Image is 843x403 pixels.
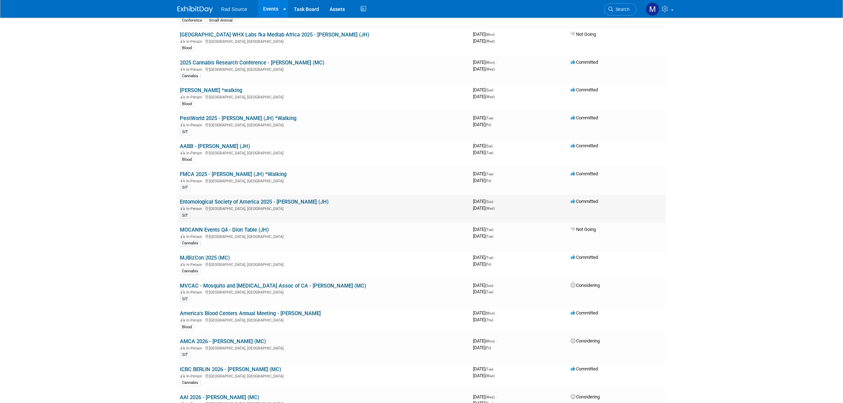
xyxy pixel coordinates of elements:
[486,144,493,148] span: (Sat)
[473,394,497,399] span: [DATE]
[495,283,496,288] span: -
[486,33,495,36] span: (Mon)
[604,3,637,16] a: Search
[496,32,497,37] span: -
[187,290,205,295] span: In-Person
[180,345,468,351] div: [GEOGRAPHIC_DATA], [GEOGRAPHIC_DATA]
[180,199,329,205] a: Entomological Society of America 2025 - [PERSON_NAME] (JH)
[486,61,495,64] span: (Mon)
[180,289,468,295] div: [GEOGRAPHIC_DATA], [GEOGRAPHIC_DATA]
[180,185,190,191] div: SIT
[187,262,205,267] span: In-Person
[180,115,297,121] a: PestWorld 2025 - [PERSON_NAME] (JH) *Walking
[571,255,598,260] span: Committed
[181,290,185,294] img: In-Person Event
[571,143,598,148] span: Committed
[181,95,185,98] img: In-Person Event
[486,367,494,371] span: (Tue)
[486,262,491,266] span: (Fri)
[181,206,185,210] img: In-Person Event
[180,122,468,127] div: [GEOGRAPHIC_DATA], [GEOGRAPHIC_DATA]
[496,310,497,316] span: -
[181,262,185,266] img: In-Person Event
[187,206,205,211] span: In-Person
[473,94,495,99] span: [DATE]
[486,206,495,210] span: (Wed)
[486,284,494,288] span: (Sun)
[486,95,495,99] span: (Wed)
[473,255,496,260] span: [DATE]
[180,157,194,163] div: Blood
[180,171,287,177] a: FMCA 2025 - [PERSON_NAME] (JH) *Walking
[473,150,494,155] span: [DATE]
[486,179,491,183] span: (Fri)
[496,394,497,399] span: -
[473,115,496,120] span: [DATE]
[180,94,468,100] div: [GEOGRAPHIC_DATA], [GEOGRAPHIC_DATA]
[495,227,496,232] span: -
[180,38,468,44] div: [GEOGRAPHIC_DATA], [GEOGRAPHIC_DATA]
[496,338,497,344] span: -
[180,129,190,135] div: SIT
[180,380,201,386] div: Cannabis
[181,374,185,378] img: In-Person Event
[473,233,494,239] span: [DATE]
[180,66,468,72] div: [GEOGRAPHIC_DATA], [GEOGRAPHIC_DATA]
[473,261,491,267] span: [DATE]
[180,324,194,330] div: Blood
[473,373,495,378] span: [DATE]
[486,39,495,43] span: (Wed)
[495,199,496,204] span: -
[571,394,600,399] span: Considering
[180,233,468,239] div: [GEOGRAPHIC_DATA], [GEOGRAPHIC_DATA]
[181,67,185,71] img: In-Person Event
[180,150,468,155] div: [GEOGRAPHIC_DATA], [GEOGRAPHIC_DATA]
[180,240,201,246] div: Cannabis
[496,59,497,65] span: -
[486,151,494,155] span: (Tue)
[180,261,468,267] div: [GEOGRAPHIC_DATA], [GEOGRAPHIC_DATA]
[180,366,281,373] a: ICBC BERLIN 2026 - [PERSON_NAME] (MC)
[571,199,598,204] span: Committed
[473,122,491,127] span: [DATE]
[181,318,185,322] img: In-Person Event
[495,366,496,371] span: -
[473,345,491,350] span: [DATE]
[180,45,194,51] div: Blood
[473,317,494,322] span: [DATE]
[180,101,194,107] div: Blood
[486,200,494,204] span: (Sun)
[187,374,205,379] span: In-Person
[187,39,205,44] span: In-Person
[473,66,495,72] span: [DATE]
[486,395,495,399] span: (Wed)
[473,59,497,65] span: [DATE]
[473,199,496,204] span: [DATE]
[207,17,235,24] div: Small Animal
[187,67,205,72] span: In-Person
[473,227,496,232] span: [DATE]
[180,255,230,261] a: MJBizCon 2025 (MC)
[180,32,370,38] a: [GEOGRAPHIC_DATA] WHX Labs fka Medlab Africa 2025 - [PERSON_NAME] (JH)
[486,339,495,343] span: (Mon)
[180,296,190,302] div: SIT
[571,87,598,92] span: Committed
[486,311,495,315] span: (Mon)
[495,115,496,120] span: -
[473,178,491,183] span: [DATE]
[473,32,497,37] span: [DATE]
[187,179,205,183] span: In-Person
[571,338,600,344] span: Considering
[571,115,598,120] span: Committed
[180,73,201,79] div: Cannabis
[571,283,600,288] span: Considering
[181,39,185,43] img: In-Person Event
[180,212,190,219] div: SIT
[473,338,497,344] span: [DATE]
[473,283,496,288] span: [DATE]
[473,366,496,371] span: [DATE]
[187,318,205,323] span: In-Person
[495,255,496,260] span: -
[180,17,205,24] div: Conference
[180,143,250,149] a: AABB - [PERSON_NAME] (JH)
